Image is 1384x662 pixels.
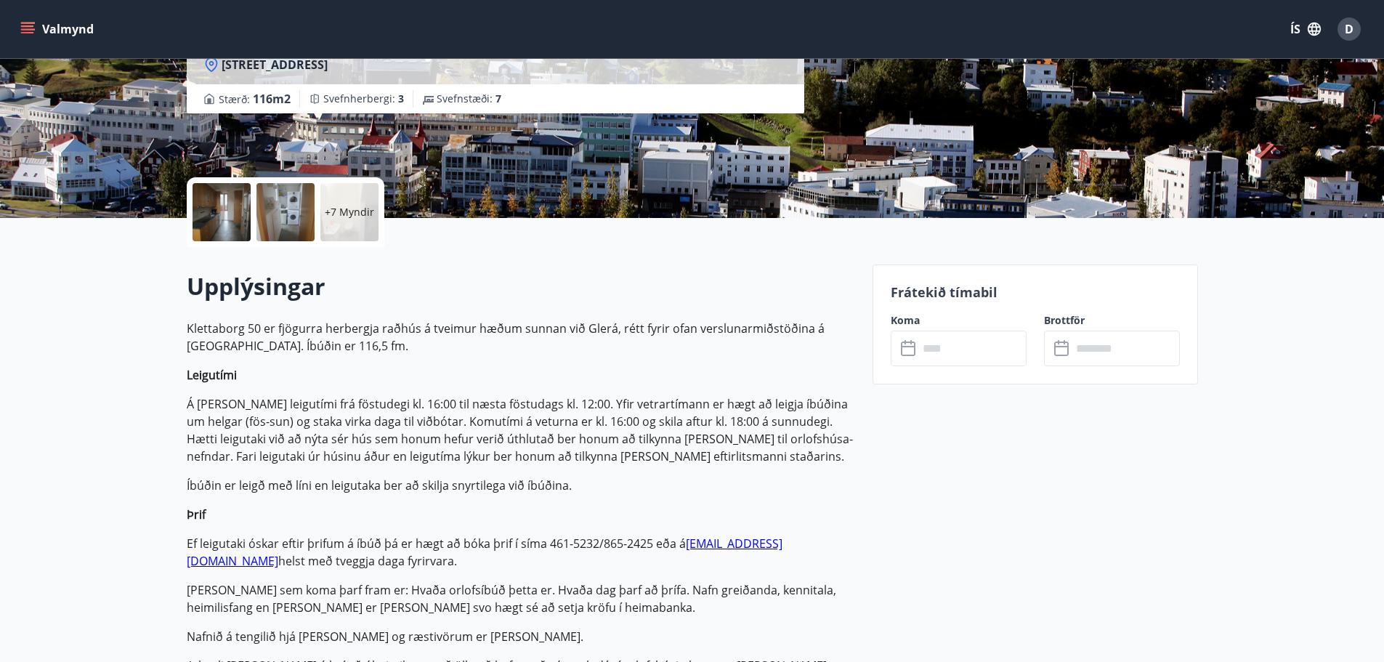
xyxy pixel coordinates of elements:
p: Ef leigutaki óskar eftir þrifum á íbúð þá er hægt að bóka þrif í síma 461-5232/865-2425 eða á hel... [187,535,855,570]
button: menu [17,16,100,42]
span: Stærð : [219,90,291,108]
p: [PERSON_NAME] sem koma þarf fram er: Hvaða orlofsíbúð þetta er. Hvaða dag þarf að þrífa. Nafn gre... [187,581,855,616]
button: ÍS [1282,16,1329,42]
span: D [1345,21,1353,37]
span: Svefnherbergi : [323,92,404,106]
strong: Þrif [187,506,206,522]
button: D [1332,12,1367,47]
p: Á [PERSON_NAME] leigutími frá föstudegi kl. 16:00 til næsta föstudags kl. 12:00. Yfir vetrartíman... [187,395,855,465]
span: [STREET_ADDRESS] [222,57,328,73]
label: Koma [891,313,1027,328]
p: Íbúðin er leigð með líni en leigutaka ber að skilja snyrtilega við íbúðina. [187,477,855,494]
label: Brottför [1044,313,1180,328]
p: Nafnið á tengilið hjá [PERSON_NAME] og ræstivörum er [PERSON_NAME]. [187,628,855,645]
p: Frátekið tímabil [891,283,1180,302]
strong: Leigutími [187,367,237,383]
span: 116 m2 [253,91,291,107]
span: 3 [398,92,404,105]
p: Klettaborg 50 er fjögurra herbergja raðhús á tveimur hæðum sunnan við Glerá, rétt fyrir ofan vers... [187,320,855,355]
span: Svefnstæði : [437,92,501,106]
h2: Upplýsingar [187,270,855,302]
p: +7 Myndir [325,205,374,219]
span: 7 [495,92,501,105]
